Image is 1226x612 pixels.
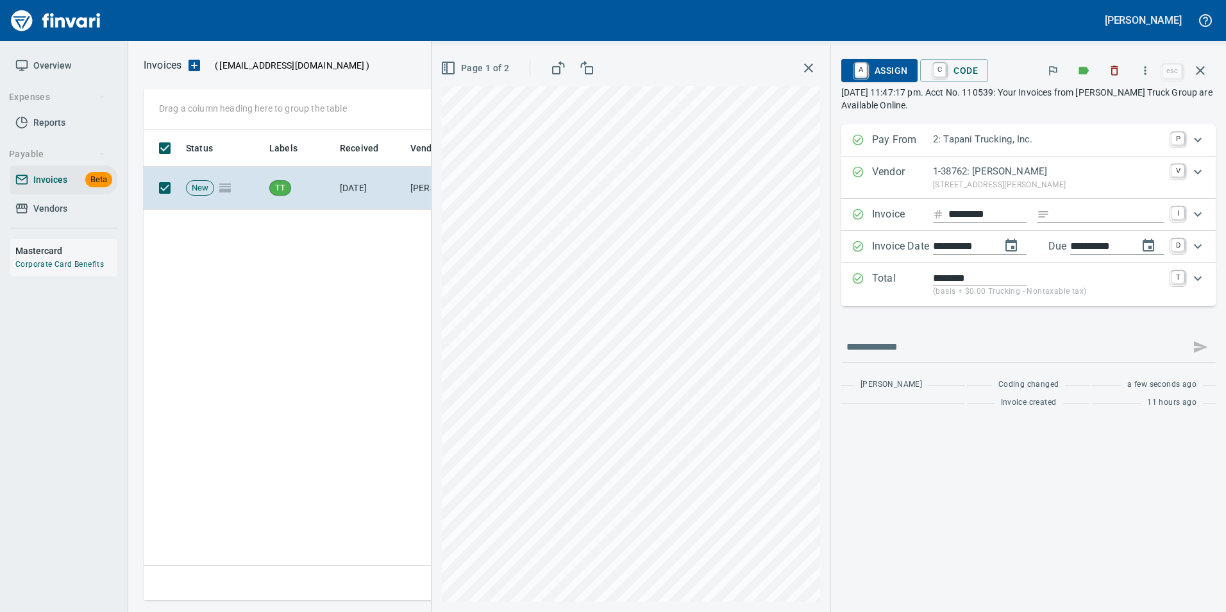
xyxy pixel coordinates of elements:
[218,59,365,72] span: [EMAIL_ADDRESS][DOMAIN_NAME]
[1048,239,1109,254] p: Due
[10,194,117,223] a: Vendors
[10,108,117,137] a: Reports
[186,140,213,156] span: Status
[841,231,1216,263] div: Expand
[207,59,369,72] p: ( )
[269,140,314,156] span: Labels
[852,60,907,81] span: Assign
[872,132,933,149] p: Pay From
[841,157,1216,199] div: Expand
[841,263,1216,306] div: Expand
[1185,332,1216,362] span: This records your message into the invoice and notifies anyone mentioned
[186,140,230,156] span: Status
[933,164,1164,179] p: 1-38762: [PERSON_NAME]
[1102,10,1185,30] button: [PERSON_NAME]
[933,179,1164,192] p: [STREET_ADDRESS][PERSON_NAME]
[438,56,514,80] button: Page 1 of 2
[1133,230,1164,261] button: change due date
[15,260,104,269] a: Corporate Card Benefits
[1171,207,1184,219] a: I
[1127,378,1197,391] span: a few seconds ago
[933,207,943,222] svg: Invoice number
[270,182,290,194] span: TT
[10,51,117,80] a: Overview
[841,124,1216,157] div: Expand
[144,58,181,73] nav: breadcrumb
[1147,396,1197,409] span: 11 hours ago
[998,378,1059,391] span: Coding changed
[410,140,486,156] span: Vendor / From
[841,59,918,82] button: AAssign
[1171,164,1184,177] a: V
[340,140,378,156] span: Received
[1105,13,1182,27] h5: [PERSON_NAME]
[1171,132,1184,145] a: P
[1001,396,1057,409] span: Invoice created
[443,60,509,76] span: Page 1 of 2
[841,86,1216,112] p: [DATE] 11:47:17 pm. Acct No. 110539: Your Invoices from [PERSON_NAME] Truck Group are Available O...
[841,199,1216,231] div: Expand
[4,85,111,109] button: Expenses
[33,58,71,74] span: Overview
[930,60,978,81] span: Code
[9,146,106,162] span: Payable
[159,102,347,115] p: Drag a column heading here to group the table
[872,271,933,298] p: Total
[85,173,112,187] span: Beta
[1037,208,1050,221] svg: Invoice description
[1171,271,1184,284] a: T
[1163,64,1182,78] a: esc
[33,115,65,131] span: Reports
[33,172,67,188] span: Invoices
[1100,56,1129,85] button: Discard
[4,142,111,166] button: Payable
[340,140,395,156] span: Received
[920,59,988,82] button: CCode
[933,285,1164,298] p: (basis + $0.00 Trucking - Nontaxable tax)
[335,167,405,210] td: [DATE]
[181,58,207,73] button: Upload an Invoice
[214,182,236,192] span: Pages Split
[15,244,117,258] h6: Mastercard
[8,5,104,36] img: Finvari
[33,201,67,217] span: Vendors
[10,166,117,194] a: InvoicesBeta
[933,132,1164,147] p: 2: Tapani Trucking, Inc.
[1039,56,1067,85] button: Flag
[861,378,922,391] span: [PERSON_NAME]
[410,140,469,156] span: Vendor / From
[872,239,933,255] p: Invoice Date
[1070,56,1098,85] button: Labels
[934,63,946,77] a: C
[1171,239,1184,251] a: D
[1131,56,1159,85] button: More
[996,230,1027,261] button: change date
[269,140,298,156] span: Labels
[1159,55,1216,86] span: Close invoice
[872,207,933,223] p: Invoice
[187,182,214,194] span: New
[144,58,181,73] p: Invoices
[872,164,933,191] p: Vendor
[9,89,106,105] span: Expenses
[405,167,533,210] td: [PERSON_NAME] Peterbilt (1-38762)
[855,63,867,77] a: A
